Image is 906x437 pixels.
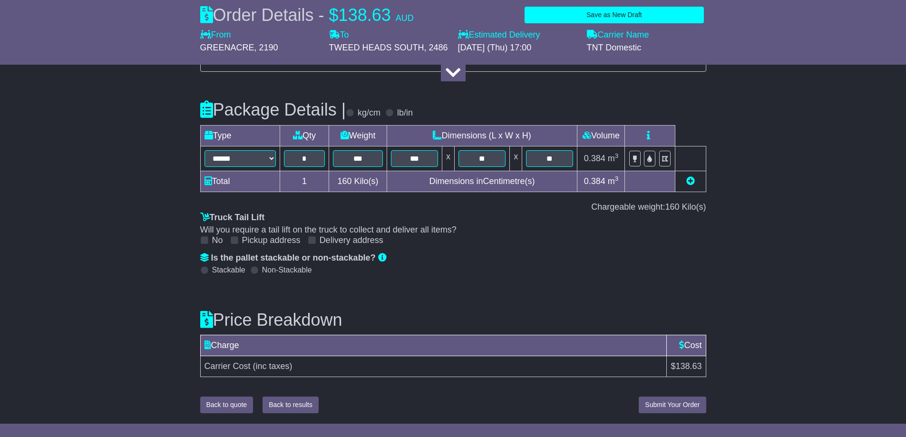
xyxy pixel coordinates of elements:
button: Back to results [263,397,319,413]
td: Cost [667,335,706,356]
span: 160 [665,202,679,212]
span: GREENACRE [200,43,254,52]
td: Volume [577,125,625,146]
span: $ [329,5,339,25]
label: Stackable [212,265,245,274]
span: , 2486 [424,43,448,52]
label: From [200,30,231,40]
span: m [608,176,619,186]
span: , 2190 [254,43,278,52]
span: Submit Your Order [645,401,700,408]
td: Qty [280,125,329,146]
button: Save as New Draft [525,7,703,23]
span: $138.63 [671,361,701,371]
a: Add new item [686,176,695,186]
td: Type [200,125,280,146]
div: Chargeable weight: Kilo(s) [200,202,706,213]
div: [DATE] (Thu) 17:00 [458,43,577,53]
div: TNT Domestic [587,43,706,53]
sup: 3 [615,152,619,159]
span: (inc taxes) [253,361,292,371]
span: 160 [338,176,352,186]
span: m [608,154,619,163]
td: Total [200,171,280,192]
span: 0.384 [584,154,605,163]
h3: Package Details | [200,100,346,119]
td: x [510,146,522,171]
td: Charge [200,335,667,356]
button: Submit Your Order [639,397,706,413]
label: Delivery address [320,235,383,246]
label: Truck Tail Lift [200,213,265,223]
td: Kilo(s) [329,171,387,192]
label: To [329,30,349,40]
sup: 3 [615,175,619,182]
span: Is the pallet stackable or non-stackable? [211,253,376,262]
label: Non-Stackable [262,265,312,274]
span: 0.384 [584,176,605,186]
label: kg/cm [358,108,380,118]
label: No [212,235,223,246]
button: Back to quote [200,397,253,413]
label: Estimated Delivery [458,30,577,40]
span: 138.63 [339,5,391,25]
div: Will you require a tail lift on the truck to collect and deliver all items? [200,225,706,235]
span: Carrier Cost [205,361,251,371]
h3: Price Breakdown [200,311,706,330]
td: Weight [329,125,387,146]
span: AUD [396,13,414,23]
label: lb/in [397,108,413,118]
label: Pickup address [242,235,301,246]
span: TWEED HEADS SOUTH [329,43,424,52]
td: 1 [280,171,329,192]
td: Dimensions (L x W x H) [387,125,577,146]
label: Carrier Name [587,30,649,40]
td: Dimensions in Centimetre(s) [387,171,577,192]
td: x [442,146,454,171]
div: Order Details - [200,5,414,25]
